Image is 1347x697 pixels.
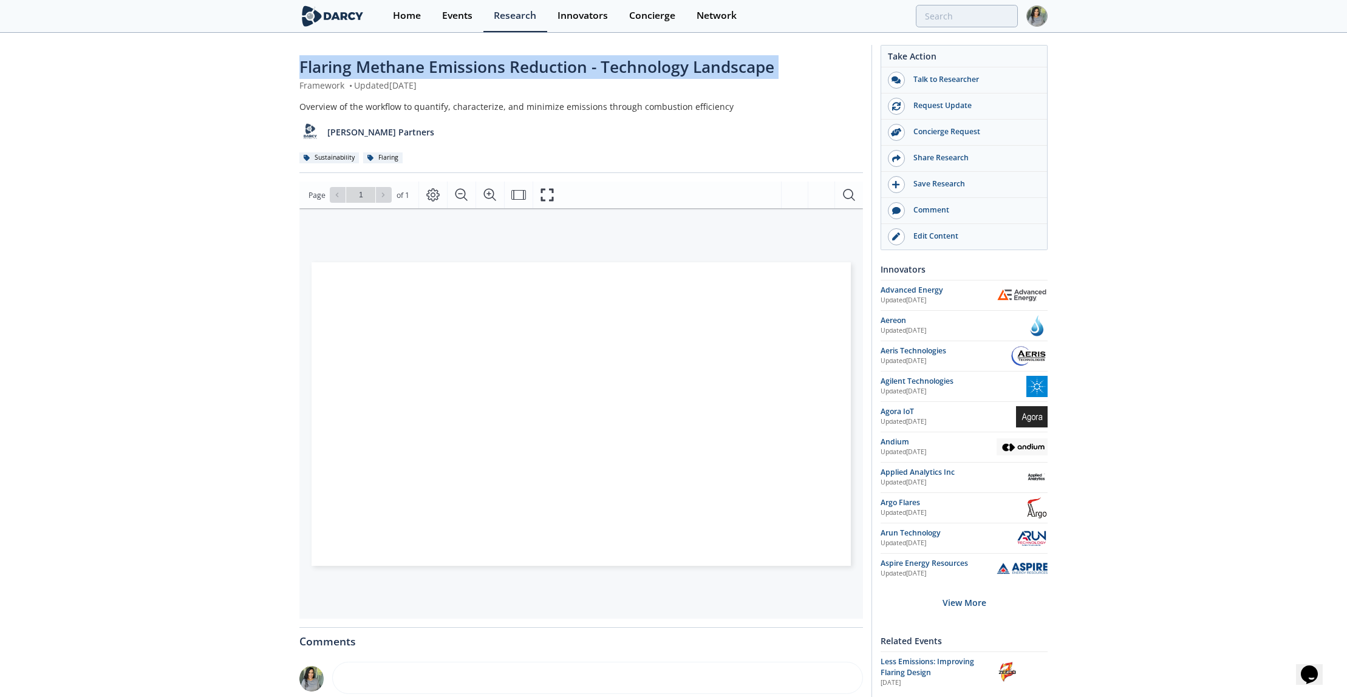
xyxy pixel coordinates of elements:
[393,11,421,21] div: Home
[997,438,1048,455] img: Andium
[1026,5,1048,27] img: Profile
[881,387,1026,396] div: Updated [DATE]
[881,376,1026,387] div: Agilent Technologies
[881,437,1048,458] a: Andium Updated[DATE] Andium
[881,630,1048,651] div: Related Events
[881,497,1048,518] a: Argo Flares Updated[DATE] Argo Flares
[299,152,359,163] div: Sustainability
[1296,648,1335,685] iframe: chat widget
[881,558,997,569] div: Aspire Energy Resources
[881,285,997,296] div: Advanced Energy
[881,539,1017,548] div: Updated [DATE]
[1016,406,1048,427] img: Agora IoT
[299,666,324,692] img: NDCDoEg3RzqonmXKlwYA
[905,74,1041,85] div: Talk to Researcher
[881,315,1048,336] a: Aereon Updated[DATE] Aereon
[905,178,1041,189] div: Save Research
[881,467,1026,478] div: Applied Analytics Inc
[881,437,997,447] div: Andium
[1010,345,1048,367] img: Aeris Technologies
[881,296,997,305] div: Updated [DATE]
[299,5,366,27] img: logo-wide.svg
[442,11,472,21] div: Events
[881,447,997,457] div: Updated [DATE]
[363,152,403,163] div: Flaring
[494,11,536,21] div: Research
[881,467,1048,488] a: Applied Analytics Inc Updated[DATE] Applied Analytics Inc
[905,126,1041,137] div: Concierge Request
[1027,497,1048,518] img: Argo Flares
[881,528,1017,539] div: Arun Technology
[881,558,1048,579] a: Aspire Energy Resources Updated[DATE] Aspire Energy Resources
[347,80,354,91] span: •
[881,356,1010,366] div: Updated [DATE]
[997,562,1048,574] img: Aspire Energy Resources
[916,5,1018,27] input: Advanced Search
[881,478,1026,488] div: Updated [DATE]
[997,661,1018,682] img: Zeeco
[905,231,1041,242] div: Edit Content
[881,569,997,579] div: Updated [DATE]
[881,528,1048,549] a: Arun Technology Updated[DATE] Arun Technology
[881,50,1047,67] div: Take Action
[1026,467,1048,488] img: Applied Analytics Inc
[881,656,974,678] span: Less Emissions: Improving Flaring Design
[299,56,774,78] span: Flaring Methane Emissions Reduction - Technology Landscape
[299,100,863,113] div: Overview of the workflow to quantify, characterize, and minimize emissions through combustion eff...
[881,285,1048,306] a: Advanced Energy Updated[DATE] Advanced Energy
[881,497,1027,508] div: Argo Flares
[697,11,737,21] div: Network
[881,345,1048,367] a: Aeris Technologies Updated[DATE] Aeris Technologies
[881,326,1026,336] div: Updated [DATE]
[299,79,863,92] div: Framework Updated [DATE]
[881,406,1016,417] div: Agora IoT
[905,100,1041,111] div: Request Update
[881,678,988,688] div: [DATE]
[881,259,1048,280] div: Innovators
[881,406,1048,427] a: Agora IoT Updated[DATE] Agora IoT
[881,315,1026,326] div: Aereon
[881,417,1016,427] div: Updated [DATE]
[881,224,1047,250] a: Edit Content
[881,345,1010,356] div: Aeris Technologies
[905,205,1041,216] div: Comment
[881,376,1048,397] a: Agilent Technologies Updated[DATE] Agilent Technologies
[881,508,1027,518] div: Updated [DATE]
[1026,376,1048,397] img: Agilent Technologies
[327,126,434,138] p: [PERSON_NAME] Partners
[558,11,608,21] div: Innovators
[629,11,675,21] div: Concierge
[881,656,1048,688] a: Less Emissions: Improving Flaring Design [DATE] Zeeco
[881,583,1048,622] div: View More
[997,288,1048,302] img: Advanced Energy
[1017,528,1048,549] img: Arun Technology
[905,152,1041,163] div: Share Research
[299,628,863,647] div: Comments
[1026,315,1048,336] img: Aereon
